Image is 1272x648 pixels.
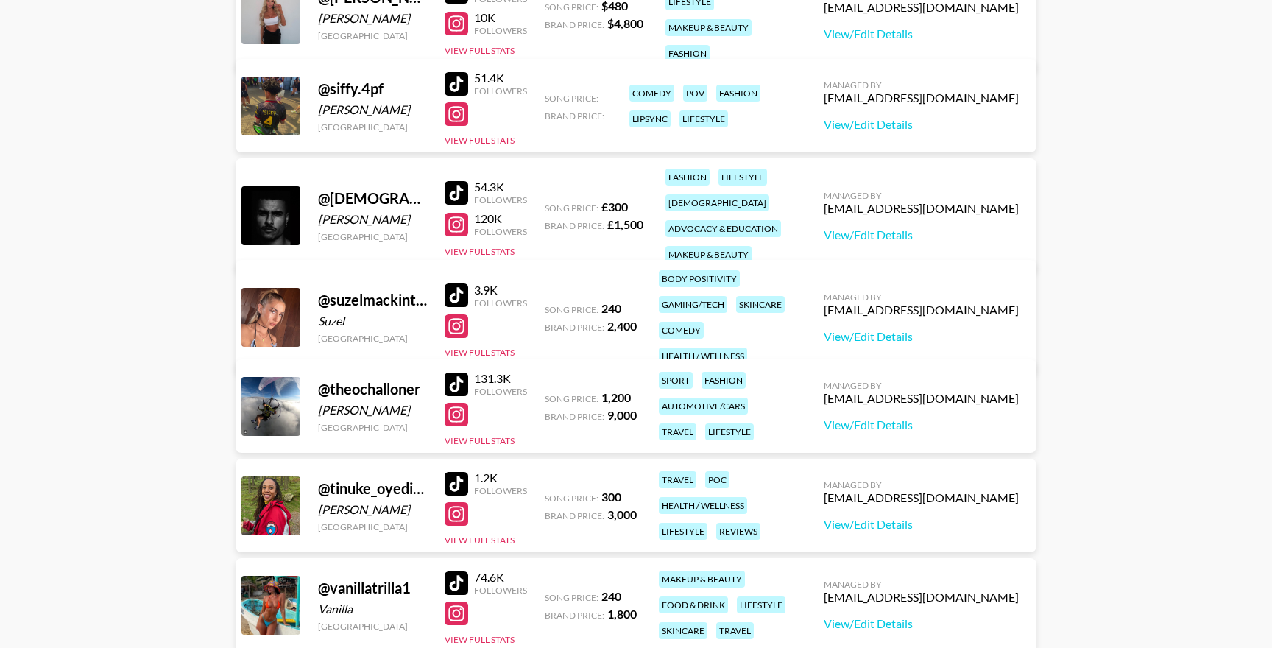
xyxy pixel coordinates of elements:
[824,590,1019,605] div: [EMAIL_ADDRESS][DOMAIN_NAME]
[824,303,1019,317] div: [EMAIL_ADDRESS][DOMAIN_NAME]
[659,322,704,339] div: comedy
[545,202,598,214] span: Song Price:
[318,231,427,242] div: [GEOGRAPHIC_DATA]
[474,471,527,485] div: 1.2K
[318,189,427,208] div: @ [DEMOGRAPHIC_DATA]
[824,201,1019,216] div: [EMAIL_ADDRESS][DOMAIN_NAME]
[683,85,707,102] div: pov
[824,579,1019,590] div: Managed By
[659,372,693,389] div: sport
[318,380,427,398] div: @ theochalloner
[659,398,748,415] div: automotive/cars
[318,422,427,433] div: [GEOGRAPHIC_DATA]
[318,80,427,98] div: @ siffy.4pf
[824,329,1019,344] a: View/Edit Details
[474,85,527,96] div: Followers
[445,45,515,56] button: View Full Stats
[318,502,427,517] div: [PERSON_NAME]
[474,371,527,386] div: 131.3K
[718,169,767,186] div: lifestyle
[705,423,754,440] div: lifestyle
[545,110,604,121] span: Brand Price:
[665,45,710,62] div: fashion
[659,471,696,488] div: travel
[545,304,598,315] span: Song Price:
[545,220,604,231] span: Brand Price:
[474,283,527,297] div: 3.9K
[445,535,515,546] button: View Full Stats
[474,71,527,85] div: 51.4K
[474,226,527,237] div: Followers
[716,622,754,639] div: travel
[824,479,1019,490] div: Managed By
[659,622,707,639] div: skincare
[659,348,747,364] div: health / wellness
[601,390,631,404] strong: 1,200
[705,471,729,488] div: poc
[607,607,637,621] strong: 1,800
[318,102,427,117] div: [PERSON_NAME]
[824,391,1019,406] div: [EMAIL_ADDRESS][DOMAIN_NAME]
[824,517,1019,532] a: View/Edit Details
[737,596,785,613] div: lifestyle
[659,497,747,514] div: health / wellness
[474,297,527,309] div: Followers
[545,610,604,621] span: Brand Price:
[545,1,598,13] span: Song Price:
[601,200,628,214] strong: £ 300
[545,393,598,404] span: Song Price:
[824,490,1019,505] div: [EMAIL_ADDRESS][DOMAIN_NAME]
[736,296,785,313] div: skincare
[474,585,527,596] div: Followers
[659,596,728,613] div: food & drink
[318,521,427,532] div: [GEOGRAPHIC_DATA]
[601,301,621,315] strong: 240
[445,246,515,257] button: View Full Stats
[545,592,598,603] span: Song Price:
[318,291,427,309] div: @ suzelmackintosh
[474,194,527,205] div: Followers
[659,571,745,588] div: makeup & beauty
[545,510,604,521] span: Brand Price:
[545,411,604,422] span: Brand Price:
[601,490,621,504] strong: 300
[545,19,604,30] span: Brand Price:
[716,523,760,540] div: reviews
[824,190,1019,201] div: Managed By
[629,110,671,127] div: lipsync
[445,634,515,645] button: View Full Stats
[824,91,1019,105] div: [EMAIL_ADDRESS][DOMAIN_NAME]
[665,194,769,211] div: [DEMOGRAPHIC_DATA]
[445,347,515,358] button: View Full Stats
[665,19,752,36] div: makeup & beauty
[474,10,527,25] div: 10K
[474,211,527,226] div: 120K
[474,570,527,585] div: 74.6K
[545,322,604,333] span: Brand Price:
[545,93,598,104] span: Song Price:
[659,423,696,440] div: travel
[445,135,515,146] button: View Full Stats
[607,16,643,30] strong: $ 4,800
[665,169,710,186] div: fashion
[318,314,427,328] div: Suzel
[824,27,1019,41] a: View/Edit Details
[318,579,427,597] div: @ vanillatrilla1
[607,217,643,231] strong: £ 1,500
[659,296,727,313] div: gaming/tech
[318,30,427,41] div: [GEOGRAPHIC_DATA]
[824,418,1019,432] a: View/Edit Details
[659,270,740,287] div: body positivity
[545,493,598,504] span: Song Price:
[318,333,427,344] div: [GEOGRAPHIC_DATA]
[824,380,1019,391] div: Managed By
[318,212,427,227] div: [PERSON_NAME]
[474,25,527,36] div: Followers
[824,117,1019,132] a: View/Edit Details
[318,121,427,133] div: [GEOGRAPHIC_DATA]
[702,372,746,389] div: fashion
[607,319,637,333] strong: 2,400
[474,180,527,194] div: 54.3K
[474,485,527,496] div: Followers
[474,386,527,397] div: Followers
